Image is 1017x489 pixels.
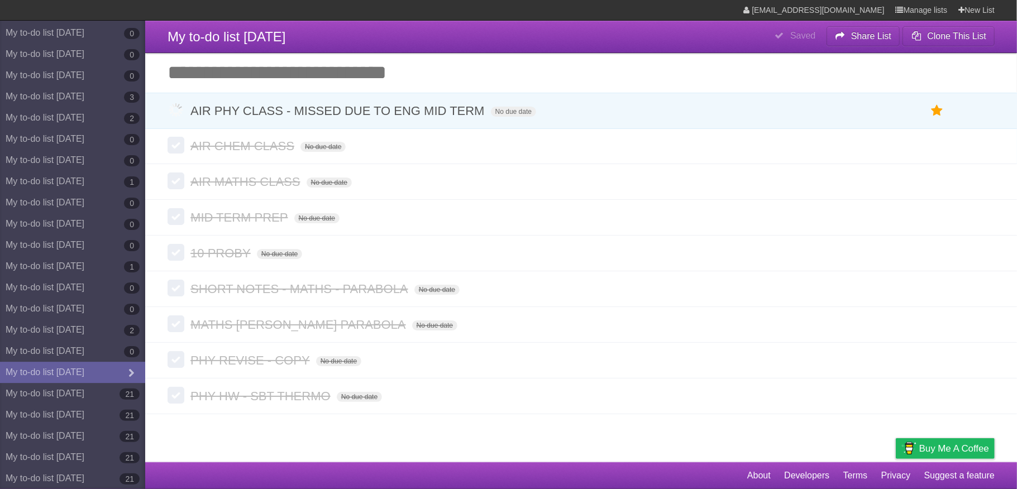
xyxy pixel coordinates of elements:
b: 0 [124,198,140,209]
label: Done [168,387,184,404]
b: 2 [124,113,140,124]
span: No due date [294,213,340,223]
b: Saved [790,31,815,40]
label: Done [168,280,184,296]
span: My to-do list [DATE] [168,29,286,44]
span: No due date [316,356,361,366]
button: Share List [827,26,900,46]
b: 0 [124,346,140,357]
span: PHY REVISE - COPY [190,353,313,367]
span: Buy me a coffee [919,439,989,458]
a: About [747,465,771,486]
b: 0 [124,28,140,39]
b: 2 [124,325,140,336]
label: Done [168,315,184,332]
span: 10 PROBY [190,246,254,260]
label: Done [168,208,184,225]
b: 0 [124,304,140,315]
span: AIR MATHS CLASS [190,175,303,189]
span: No due date [300,142,346,152]
span: No due date [307,178,352,188]
label: Star task [927,102,948,120]
b: 21 [120,389,140,400]
span: AIR PHY CLASS - MISSED DUE TO ENG MID TERM [190,104,487,118]
span: AIR CHEM CLASS [190,139,297,153]
span: No due date [257,249,302,259]
b: 1 [124,176,140,188]
b: 21 [120,410,140,421]
b: 0 [124,70,140,81]
b: 0 [124,219,140,230]
span: SHORT NOTES - MATHS - PARABOLA [190,282,411,296]
span: No due date [414,285,460,295]
a: Privacy [881,465,910,486]
label: Done [168,137,184,154]
b: 21 [120,452,140,463]
b: 0 [124,240,140,251]
label: Done [168,351,184,368]
span: No due date [491,107,536,117]
button: Clone This List [903,26,995,46]
a: Buy me a coffee [896,438,995,459]
b: 0 [124,155,140,166]
b: Share List [851,31,891,41]
span: No due date [412,320,457,330]
a: Developers [784,465,829,486]
b: 21 [120,431,140,442]
b: 0 [124,282,140,294]
b: 21 [120,473,140,485]
label: Done [168,172,184,189]
b: 0 [124,49,140,60]
a: Suggest a feature [924,465,995,486]
span: MID TERM PREP [190,210,290,224]
b: 3 [124,92,140,103]
span: MATHS [PERSON_NAME] PARABOLA [190,318,409,332]
label: Done [168,244,184,261]
b: Clone This List [927,31,986,41]
b: 0 [124,134,140,145]
label: Done [168,102,184,118]
span: No due date [337,392,382,402]
a: Terms [843,465,868,486]
b: 1 [124,261,140,272]
span: PHY HW - SBT THERMO [190,389,333,403]
img: Buy me a coffee [901,439,916,458]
